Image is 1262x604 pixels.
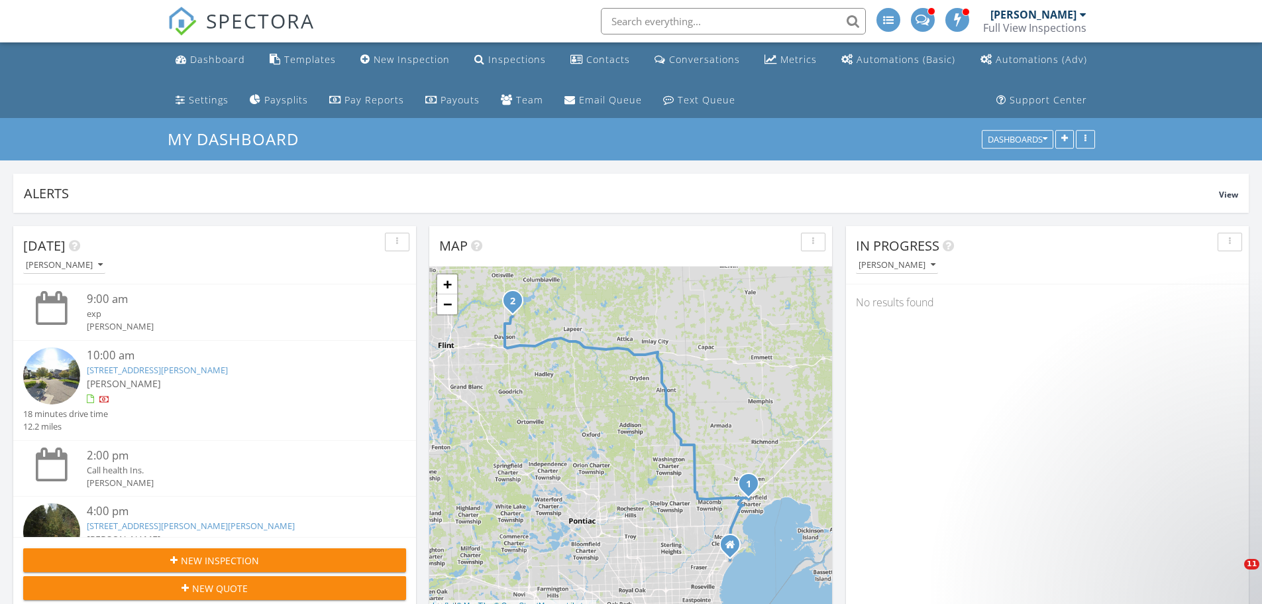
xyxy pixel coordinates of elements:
[87,464,374,477] div: Call health Ins.
[87,533,161,546] span: [PERSON_NAME]
[87,503,374,520] div: 4:00 pm
[23,237,66,255] span: [DATE]
[649,48,745,72] a: Conversations
[579,93,642,106] div: Email Queue
[559,88,647,113] a: Email Queue
[170,88,234,113] a: Settings
[439,237,468,255] span: Map
[469,48,551,72] a: Inspections
[87,308,374,320] div: exp
[168,18,315,46] a: SPECTORA
[856,257,938,274] button: [PERSON_NAME]
[244,88,313,113] a: Paysplits
[730,544,738,552] div: 35330 Beaconhill St, Harrison Twp MI 48045
[510,297,515,306] i: 2
[23,408,108,420] div: 18 minutes drive time
[168,7,197,36] img: The Best Home Inspection Software - Spectora
[1219,189,1238,200] span: View
[87,291,374,308] div: 9:00 am
[516,93,543,106] div: Team
[586,53,630,66] div: Contacts
[441,93,480,106] div: Payouts
[749,483,757,491] div: 50317 Corey Ave, Chesterfield, MI 48051
[23,548,406,572] button: New Inspection
[759,48,822,72] a: Metrics
[189,93,229,106] div: Settings
[355,48,455,72] a: New Inspection
[87,448,374,464] div: 2:00 pm
[192,581,248,595] span: New Quote
[836,48,961,72] a: Automations (Basic)
[975,48,1092,72] a: Automations (Advanced)
[23,420,108,433] div: 12.2 miles
[23,257,105,274] button: [PERSON_NAME]
[565,48,635,72] a: Contacts
[23,503,406,589] a: 4:00 pm [STREET_ADDRESS][PERSON_NAME][PERSON_NAME] [PERSON_NAME] 1 hours and 28 minutes drive tim...
[24,184,1219,202] div: Alerts
[658,88,741,113] a: Text Queue
[87,364,228,376] a: [STREET_ADDRESS][PERSON_NAME]
[678,93,735,106] div: Text Queue
[859,261,935,270] div: [PERSON_NAME]
[846,284,1249,320] div: No results found
[513,300,521,308] div: 11147 E Carpenter Rd, Davison, MI 48423
[990,8,1077,21] div: [PERSON_NAME]
[488,53,546,66] div: Inspections
[181,554,259,568] span: New Inspection
[857,53,955,66] div: Automations (Basic)
[264,93,308,106] div: Paysplits
[496,88,549,113] a: Team
[170,48,250,72] a: Dashboard
[87,477,374,489] div: [PERSON_NAME]
[746,480,751,489] i: 1
[601,8,866,34] input: Search everything...
[1217,559,1249,591] iframe: Intercom live chat
[26,261,103,270] div: [PERSON_NAME]
[23,347,80,404] img: streetview
[988,135,1047,145] div: Dashboards
[23,576,406,600] button: New Quote
[264,48,341,72] a: Templates
[168,128,310,150] a: My Dashboard
[23,347,406,434] a: 10:00 am [STREET_ADDRESS][PERSON_NAME] [PERSON_NAME] 18 minutes drive time 12.2 miles
[87,347,374,364] div: 10:00 am
[87,320,374,333] div: [PERSON_NAME]
[87,377,161,390] span: [PERSON_NAME]
[1244,559,1259,570] span: 11
[856,237,939,255] span: In Progress
[780,53,817,66] div: Metrics
[437,294,457,314] a: Zoom out
[206,7,315,34] span: SPECTORA
[374,53,450,66] div: New Inspection
[284,53,336,66] div: Templates
[1010,93,1087,106] div: Support Center
[996,53,1087,66] div: Automations (Adv)
[420,88,485,113] a: Payouts
[324,88,409,113] a: Pay Reports
[344,93,404,106] div: Pay Reports
[669,53,740,66] div: Conversations
[87,520,295,532] a: [STREET_ADDRESS][PERSON_NAME][PERSON_NAME]
[983,21,1086,34] div: Full View Inspections
[991,88,1092,113] a: Support Center
[190,53,245,66] div: Dashboard
[982,131,1053,149] button: Dashboards
[437,274,457,294] a: Zoom in
[23,503,80,560] img: streetview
